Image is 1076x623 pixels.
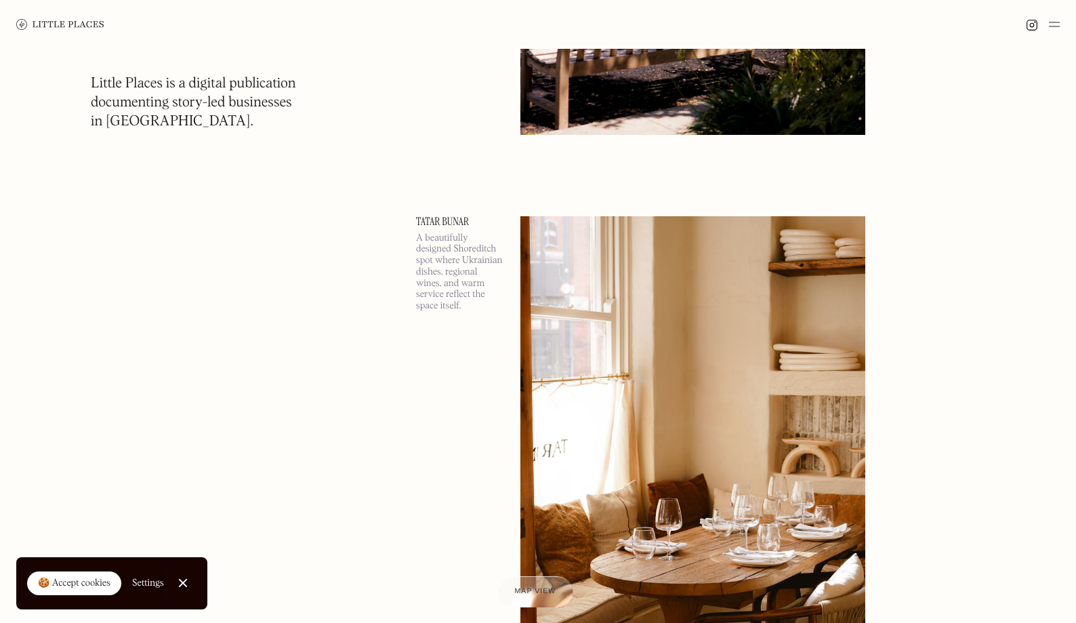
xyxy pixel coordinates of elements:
[514,588,556,596] span: Map view
[132,568,164,599] a: Settings
[91,75,296,132] h1: Little Places is a digital publication documenting story-led businesses in [GEOGRAPHIC_DATA].
[182,583,183,584] div: Close Cookie Popup
[38,577,110,590] div: 🍪 Accept cookies
[169,569,196,597] a: Close Cookie Popup
[416,233,504,313] p: A beautifully designed Shoreditch spot where Ukrainian dishes, regional wines, and warm service r...
[416,216,504,227] a: Tatar Bunar
[27,571,121,596] a: 🍪 Accept cookies
[132,578,164,588] div: Settings
[497,576,573,607] a: Map view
